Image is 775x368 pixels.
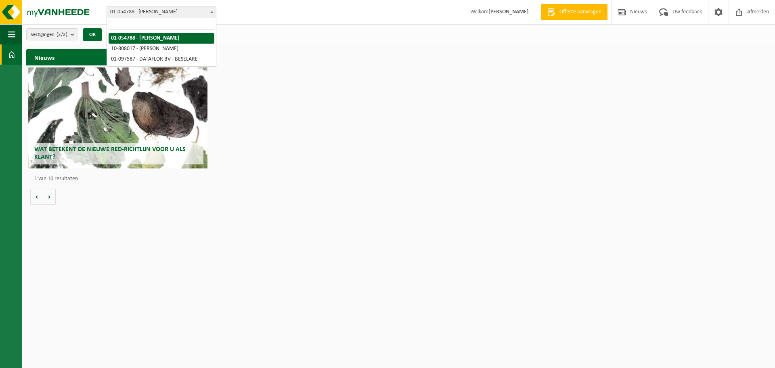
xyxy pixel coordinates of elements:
[26,28,78,40] button: Vestigingen(2/2)
[28,67,208,168] a: Wat betekent de nieuwe RED-richtlijn voor u als klant?
[541,4,607,20] a: Offerte aanvragen
[30,189,43,205] button: Vorige
[34,146,186,160] span: Wat betekent de nieuwe RED-richtlijn voor u als klant?
[26,49,63,65] h2: Nieuws
[557,8,603,16] span: Offerte aanvragen
[109,54,214,65] li: 01-097587 - DATAFLOR BV - BESELARE
[83,28,102,41] button: OK
[109,33,214,44] li: 01-054788 - [PERSON_NAME]
[107,6,216,18] span: 01-054788 - DAVID JOHAN - BESELARE
[488,9,529,15] strong: [PERSON_NAME]
[57,32,67,37] count: (2/2)
[43,189,56,205] button: Volgende
[34,176,205,182] p: 1 van 10 resultaten
[109,44,214,54] li: 10-808017 - [PERSON_NAME]
[31,29,67,41] span: Vestigingen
